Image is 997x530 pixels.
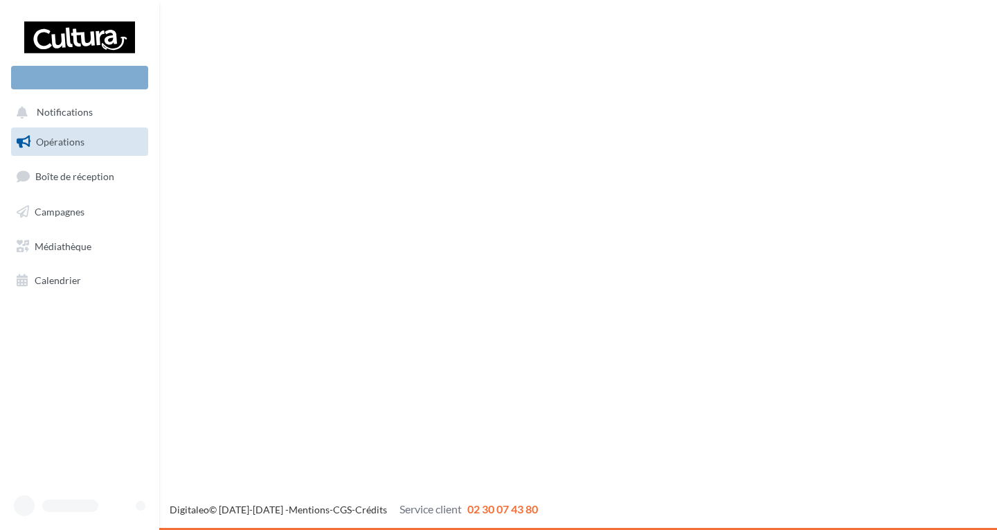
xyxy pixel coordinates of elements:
a: Mentions [289,504,330,515]
a: Digitaleo [170,504,209,515]
span: Campagnes [35,206,84,218]
span: © [DATE]-[DATE] - - - [170,504,538,515]
span: Boîte de réception [35,170,114,182]
a: Campagnes [8,197,151,227]
span: Service client [399,502,462,515]
span: Calendrier [35,274,81,286]
div: Nouvelle campagne [11,66,148,89]
a: Opérations [8,127,151,157]
a: Crédits [355,504,387,515]
a: Médiathèque [8,232,151,261]
span: Médiathèque [35,240,91,251]
a: Calendrier [8,266,151,295]
a: Boîte de réception [8,161,151,191]
span: 02 30 07 43 80 [467,502,538,515]
a: CGS [333,504,352,515]
span: Opérations [36,136,84,148]
span: Notifications [37,107,93,118]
